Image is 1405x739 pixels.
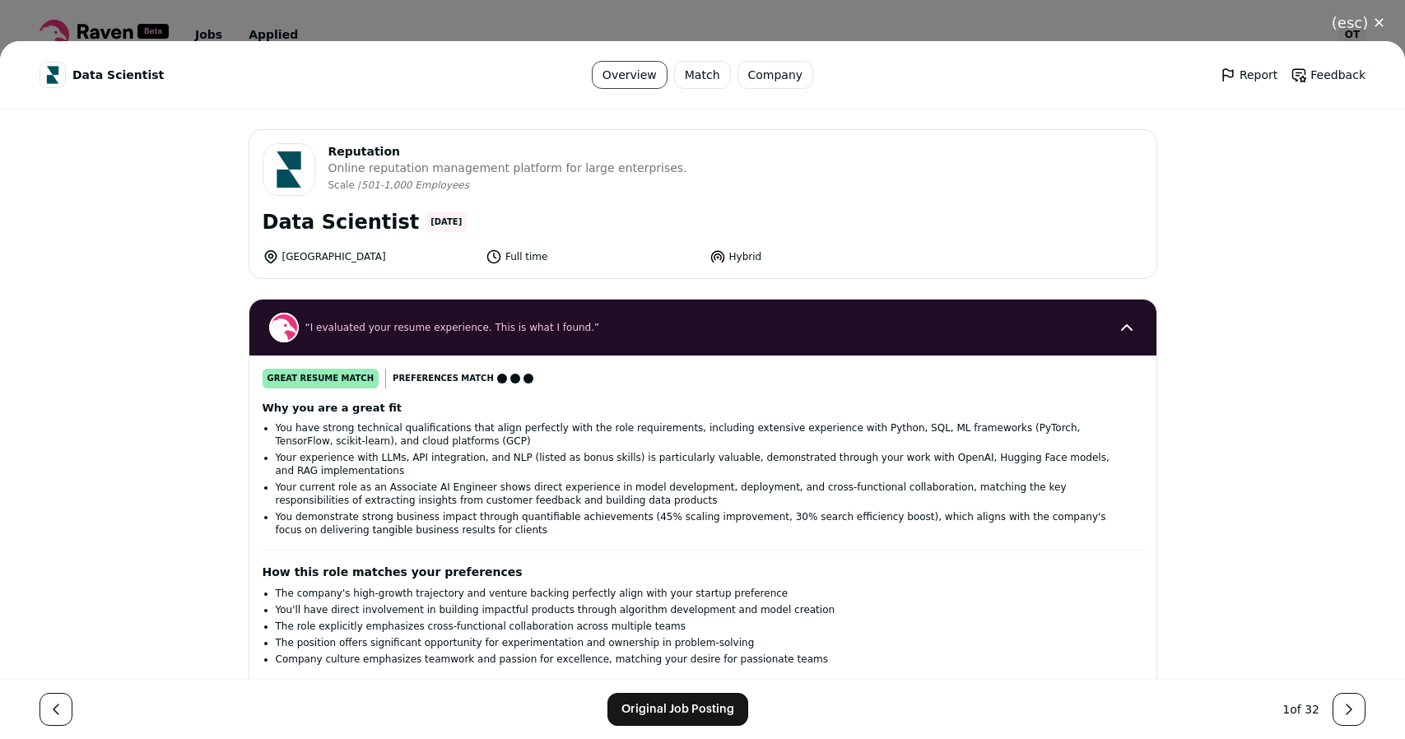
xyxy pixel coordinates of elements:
a: Overview [592,61,668,89]
span: 501-1,000 Employees [361,179,469,191]
li: / [358,179,469,192]
h1: Data Scientist [263,209,420,235]
a: Match [674,61,731,89]
li: You demonstrate strong business impact through quantifiable achievements (45% scaling improvement... [276,510,1130,537]
h2: Why you are a great fit [263,402,1143,415]
a: Report [1220,67,1277,83]
a: Company [737,61,814,89]
li: You have strong technical qualifications that align perfectly with the role requirements, includi... [276,421,1130,448]
img: 90b4cb4a0ff9cc508d364ff3d4672c861b8df1d640402dec940df483848995ef.jpg [40,63,65,87]
span: [DATE] [426,212,467,232]
li: The position offers significant opportunity for experimentation and ownership in problem-solving [276,636,1130,649]
img: 90b4cb4a0ff9cc508d364ff3d4672c861b8df1d640402dec940df483848995ef.jpg [263,144,314,195]
li: Hybrid [709,249,923,265]
div: great resume match [263,369,379,388]
span: Preferences match [393,370,494,387]
a: Feedback [1291,67,1365,83]
button: Close modal [1312,5,1405,41]
li: Your current role as an Associate AI Engineer shows direct experience in model development, deplo... [276,481,1130,507]
span: Reputation [328,143,687,160]
span: Data Scientist [72,67,164,83]
span: 1 [1282,703,1290,716]
li: [GEOGRAPHIC_DATA] [263,249,477,265]
h2: How this role matches your preferences [263,564,1143,580]
div: of 32 [1282,701,1319,718]
li: Company culture emphasizes teamwork and passion for excellence, matching your desire for passiona... [276,653,1130,666]
a: Original Job Posting [607,693,748,726]
li: Scale [328,179,358,192]
li: Your experience with LLMs, API integration, and NLP (listed as bonus skills) is particularly valu... [276,451,1130,477]
li: You'll have direct involvement in building impactful products through algorithm development and m... [276,603,1130,616]
span: Online reputation management platform for large enterprises. [328,160,687,176]
li: The company's high-growth trajectory and venture backing perfectly align with your startup prefer... [276,587,1130,600]
li: Full time [486,249,700,265]
span: “I evaluated your resume experience. This is what I found.” [305,321,1100,334]
li: The role explicitly emphasizes cross-functional collaboration across multiple teams [276,620,1130,633]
